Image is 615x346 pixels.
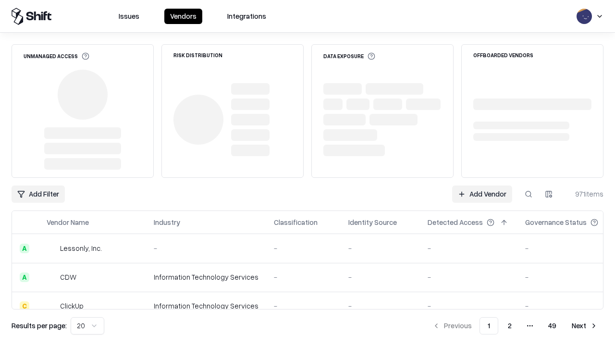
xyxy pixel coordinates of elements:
[428,272,510,282] div: -
[428,243,510,253] div: -
[427,317,603,334] nav: pagination
[480,317,498,334] button: 1
[47,301,56,311] img: ClickUp
[348,217,397,227] div: Identity Source
[154,272,258,282] div: Information Technology Services
[24,52,89,60] div: Unmanaged Access
[60,243,102,253] div: Lessonly, Inc.
[348,272,412,282] div: -
[525,301,614,311] div: -
[473,52,533,58] div: Offboarded Vendors
[60,272,76,282] div: CDW
[20,272,29,282] div: A
[525,243,614,253] div: -
[565,189,603,199] div: 971 items
[500,317,519,334] button: 2
[154,301,258,311] div: Information Technology Services
[20,301,29,311] div: C
[348,301,412,311] div: -
[323,52,375,60] div: Data Exposure
[452,185,512,203] a: Add Vendor
[274,301,333,311] div: -
[274,217,318,227] div: Classification
[274,272,333,282] div: -
[12,321,67,331] p: Results per page:
[12,185,65,203] button: Add Filter
[47,272,56,282] img: CDW
[428,301,510,311] div: -
[525,217,587,227] div: Governance Status
[47,244,56,253] img: Lessonly, Inc.
[428,217,483,227] div: Detected Access
[154,243,258,253] div: -
[274,243,333,253] div: -
[541,317,564,334] button: 49
[221,9,272,24] button: Integrations
[154,217,180,227] div: Industry
[566,317,603,334] button: Next
[525,272,614,282] div: -
[173,52,222,58] div: Risk Distribution
[164,9,202,24] button: Vendors
[348,243,412,253] div: -
[113,9,145,24] button: Issues
[20,244,29,253] div: A
[60,301,84,311] div: ClickUp
[47,217,89,227] div: Vendor Name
